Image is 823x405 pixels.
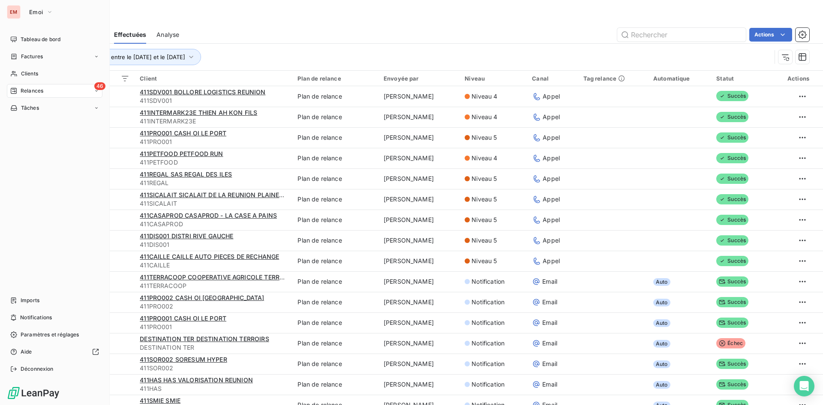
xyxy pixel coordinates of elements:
span: 411REGAL [140,179,287,187]
td: [PERSON_NAME] [378,210,460,230]
span: Tâches [21,104,39,112]
td: Plan de relance [292,312,378,333]
span: 411DIS001 [140,240,287,249]
span: 411PRO002 [140,302,287,311]
span: Emoi [29,9,43,15]
span: Email [542,298,557,306]
div: Tag relance [583,75,643,82]
td: Plan de relance [292,148,378,168]
div: Statut [716,75,763,82]
span: 411CASAPROD [140,220,287,228]
span: 411PRO002 CASH OI [GEOGRAPHIC_DATA] [140,294,264,301]
span: Notifications [20,314,52,321]
span: 411INTERMARK23E [140,117,287,126]
span: Échec [716,338,745,348]
td: [PERSON_NAME] [378,86,460,107]
span: Notification [472,318,505,327]
span: DESTINATION TER DESTINATION TERROIRS [140,335,269,342]
span: Succès [716,318,748,328]
td: [PERSON_NAME] [378,374,460,395]
span: 411HAS [140,384,287,393]
span: Notification [472,380,505,389]
span: Imports [21,297,39,304]
div: Automatique [653,75,706,82]
span: Niveau 4 [472,113,497,121]
button: Date d’envoi : entre le [DATE] et le [DATE] [61,49,201,65]
td: Plan de relance [292,210,378,230]
div: Envoyée par [384,75,454,82]
span: Appel [543,257,560,265]
span: Auto [653,381,670,389]
span: Paramètres et réglages [21,331,79,339]
span: 411PRO001 [140,138,287,146]
td: Plan de relance [292,86,378,107]
span: Appel [543,92,560,101]
td: [PERSON_NAME] [378,148,460,168]
td: [PERSON_NAME] [378,354,460,374]
span: Auto [653,340,670,348]
span: Email [542,360,557,368]
span: Relances [21,87,43,95]
span: Effectuées [114,30,147,39]
button: Actions [749,28,792,42]
span: Succès [716,174,748,184]
span: 411SOR002 [140,364,287,372]
span: Appel [543,216,560,224]
span: Niveau 5 [472,257,497,265]
span: 411SMIE SMIE [140,397,180,404]
div: Open Intercom Messenger [794,376,814,396]
span: Email [542,277,557,286]
td: Plan de relance [292,189,378,210]
span: Tableau de bord [21,36,60,43]
span: Appel [543,236,560,245]
span: Appel [543,195,560,204]
span: 411PRO001 CASH OI LE PORT [140,315,226,322]
td: Plan de relance [292,168,378,189]
span: 411SDV001 [140,96,287,105]
span: Auto [653,319,670,327]
span: 411INTERMARK23E THIEN AH KON FILS [140,109,257,116]
span: 46 [94,82,105,90]
td: [PERSON_NAME] [378,127,460,148]
span: Email [542,318,557,327]
td: [PERSON_NAME] [378,189,460,210]
td: Plan de relance [292,354,378,374]
td: Plan de relance [292,107,378,127]
span: Analyse [156,30,179,39]
td: [PERSON_NAME] [378,292,460,312]
td: Plan de relance [292,292,378,312]
td: Plan de relance [292,230,378,251]
div: Actions [773,75,809,82]
span: Succès [716,359,748,369]
span: Niveau 4 [472,92,497,101]
td: Plan de relance [292,251,378,271]
span: Succès [716,91,748,101]
span: 411CAILLE CAILLE AUTO PIECES DE RECHANGE [140,253,279,260]
td: Plan de relance [292,333,378,354]
span: Succès [716,297,748,307]
span: Appel [543,154,560,162]
span: Succès [716,276,748,287]
span: Niveau 5 [472,216,497,224]
span: Niveau 5 [472,174,497,183]
span: Clients [21,70,38,78]
span: 411SDV001 BOLLORE LOGISTICS REUNION [140,88,265,96]
span: 411TERRACOOP [140,282,287,290]
span: Notification [472,298,505,306]
span: Niveau 5 [472,195,497,204]
span: Auto [653,360,670,368]
span: 411PETFOOD PETFOOD RUN [140,150,223,157]
img: Logo LeanPay [7,386,60,400]
td: Plan de relance [292,127,378,148]
span: 411CASAPROD CASAPROD - LA CASE A PAINS [140,212,277,219]
span: 411PETFOOD [140,158,287,167]
span: Appel [543,174,560,183]
span: Succès [716,256,748,266]
div: Niveau [465,75,522,82]
span: 411TERRACOOP COOPERATIVE AGRICOLE TERRACOOP [140,273,301,281]
div: Canal [532,75,573,82]
span: Succès [716,194,748,204]
span: Email [542,380,557,389]
span: 411DIS001 DISTRI RIVE GAUCHE [140,232,233,240]
td: [PERSON_NAME] [378,168,460,189]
